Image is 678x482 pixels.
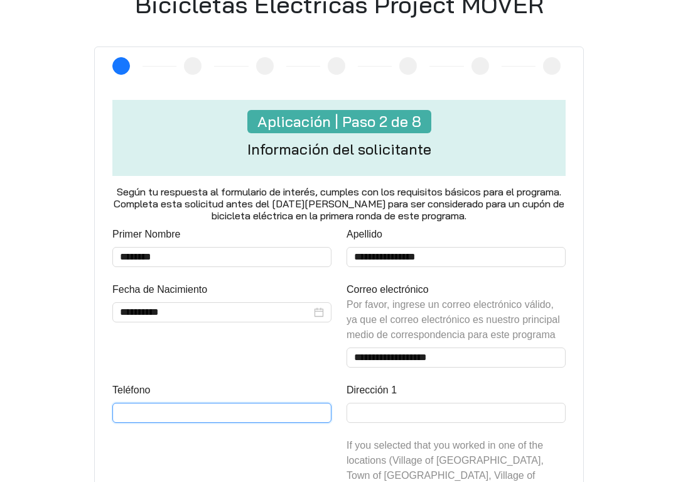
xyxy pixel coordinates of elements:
input: Primer Nombre [112,247,331,267]
span: 5 [334,62,339,72]
input: Teléfono [112,403,331,423]
input: Fecha de Nacimiento [120,305,311,320]
span: 3 [190,62,195,72]
label: Fecha de Nacimiento [112,282,207,297]
span: 2 [119,62,124,72]
input: Apellido [347,247,566,267]
h4: Información del solicitante [247,140,431,158]
span: 6 [406,62,411,72]
h4: Aplicación | Paso 2 de 8 [247,110,431,133]
label: Teléfono [112,383,151,398]
span: Por favor, ingrese un correo electrónico válido, ya que el correo electrónico es nuestro principa... [347,299,560,340]
h6: Según tu respuesta al formulario de interés, cumples con los requisitos básicos para el programa.... [112,186,566,222]
input: Dirección 1 [347,403,566,423]
span: Correo electrónico [347,282,566,342]
label: Dirección 1 [347,383,397,398]
span: 7 [478,62,483,72]
label: Apellido [347,227,382,242]
span: 8 [549,62,554,72]
span: 4 [262,62,267,72]
label: Primer Nombre [112,227,180,242]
